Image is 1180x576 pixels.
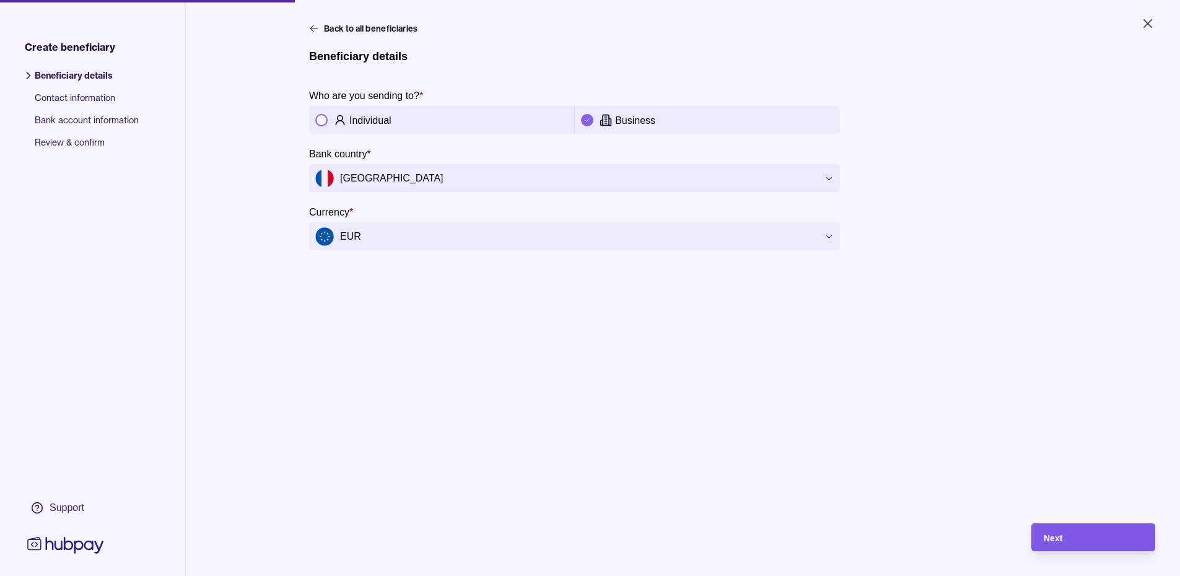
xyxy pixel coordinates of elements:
[25,495,107,521] a: Support
[309,90,419,101] p: Who are you sending to?
[309,50,408,63] h1: Beneficiary details
[35,69,139,92] span: Beneficiary details
[309,149,367,159] p: Bank country
[349,115,391,126] p: Individual
[615,115,655,126] p: Business
[1125,10,1170,37] button: Close
[1044,533,1062,543] span: Next
[35,136,139,159] span: Review & confirm
[309,204,353,219] label: Currency
[35,92,139,114] span: Contact information
[25,40,115,55] span: Create beneficiary
[1031,523,1155,551] button: Next
[309,22,421,35] button: Back to all beneficiaries
[50,501,84,515] div: Support
[35,114,139,136] span: Bank account information
[309,88,423,103] label: Who are you sending to?
[309,207,349,217] p: Currency
[309,146,371,161] label: Bank country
